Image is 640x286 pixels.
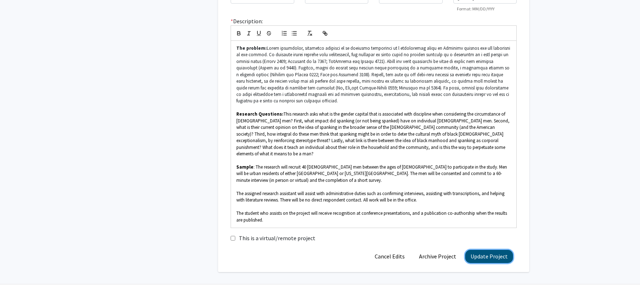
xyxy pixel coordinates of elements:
label: Description: [231,17,263,25]
button: Cancel Edits [369,250,410,263]
span: The assigned research assistant will assist with administrative duties such as confirming intervi... [236,190,506,203]
iframe: Chat [5,254,30,281]
button: Archive Project [414,250,462,263]
strong: Research Questions: [236,111,284,117]
mat-hint: Format: MM/DD/YYYY [457,6,494,11]
button: Update Project [465,250,513,263]
span: The student who assists on the project will receive recognition at conference presentations, and ... [236,210,508,223]
span: : The research will recruit 40 [DEMOGRAPHIC_DATA] men between the ages of [DEMOGRAPHIC_DATA] to p... [236,164,508,183]
strong: Sample [236,164,253,170]
span: This research asks what is the gender capital that is associated with discipline when considering... [236,111,511,157]
p: Lorem ipsumdolor, sitametco adipisci el se doeiusmo temporinci ut l etdoloremag aliqu en Adminimv... [236,45,511,105]
strong: The problem: [236,45,267,51]
label: This is a virtual/remote project [239,234,315,242]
